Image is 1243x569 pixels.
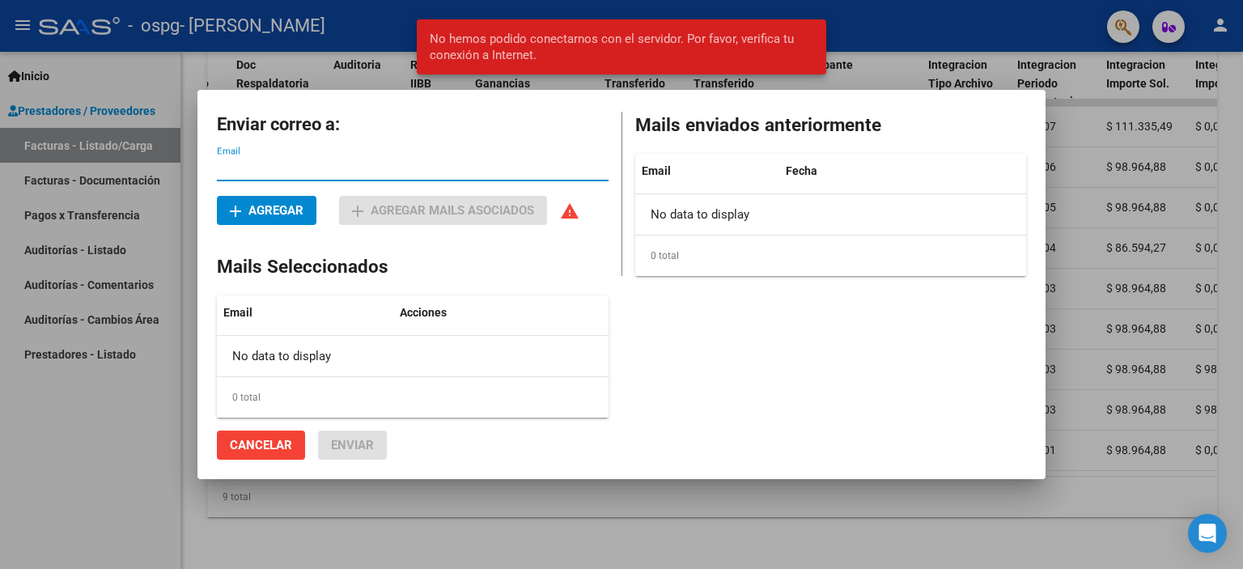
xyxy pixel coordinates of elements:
span: Agregar [230,203,303,218]
datatable-header-cell: Fecha [779,154,909,189]
span: Email [642,164,671,177]
mat-icon: warning [560,202,579,221]
mat-icon: add [226,202,245,221]
div: No data to display [217,336,490,376]
button: Agregar mails asociados [339,196,547,225]
div: Open Intercom Messenger [1188,514,1227,553]
div: 0 total [217,377,609,418]
mat-icon: add [348,202,367,221]
h2: Mails Seleccionados [217,253,609,281]
datatable-header-cell: Email [217,295,393,330]
datatable-header-cell: Email [635,154,779,189]
span: No hemos podido conectarnos con el servidor. Por favor, verifica tu conexión a Internet. [430,31,814,63]
button: Enviar [318,431,387,460]
span: Email [223,306,252,319]
span: Agregar mails asociados [352,203,534,218]
button: Cancelar [217,431,305,460]
span: Fecha [786,164,817,177]
h2: Enviar correo a: [217,109,609,140]
span: Enviar [331,438,374,452]
datatable-header-cell: Acciones [393,295,490,330]
span: Cancelar [230,438,292,452]
div: 0 total [635,236,1026,276]
h2: Mails enviados anteriormente [635,112,1026,139]
button: Agregar [217,196,316,225]
div: No data to display [635,194,909,235]
span: Acciones [400,306,447,319]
